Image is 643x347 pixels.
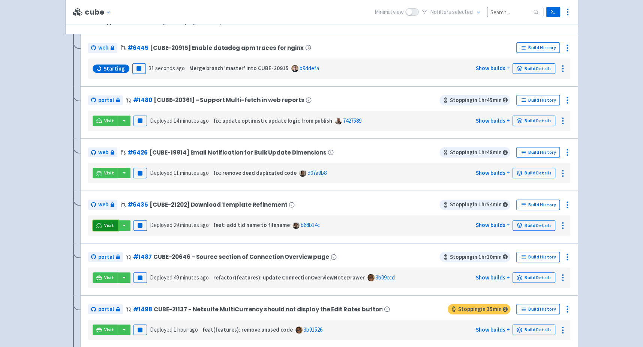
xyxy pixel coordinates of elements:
a: #6435 [127,201,148,209]
a: portal [88,304,123,314]
span: Minimal view [375,8,404,17]
button: cube [85,8,114,17]
a: web [88,200,117,210]
a: web [88,43,117,53]
a: Show builds + [475,117,510,124]
strong: Merge branch 'master' into CUBE-20915 [189,65,289,72]
a: #1480 [133,96,152,104]
a: Build Details [513,63,555,74]
time: 11 minutes ago [174,169,209,176]
span: Visit [104,275,114,281]
span: Visit [104,118,114,124]
span: CUBE-20646 - Source section of Connection Overview page [153,254,329,260]
span: selected [452,8,473,15]
a: Show builds + [475,65,510,72]
a: Build History [516,95,560,105]
time: 31 seconds ago [149,65,185,72]
span: web [98,200,108,209]
button: Pause [133,220,147,231]
a: #6445 [127,44,148,52]
span: [CUBE-19814] Email Notification for Bulk Update Dimensions [149,149,326,156]
span: portal [98,253,114,261]
a: Show builds + [475,274,510,281]
a: Build Details [513,272,555,283]
time: 29 minutes ago [174,221,209,228]
time: 1 hour ago [174,326,198,333]
span: [CUBE-20361] - Support Multi-fetch in web reports [154,97,304,103]
a: Build History [516,42,560,53]
a: Visit [93,272,118,283]
strong: feat(features): remove unused code [202,326,293,333]
strong: fix: remove dead duplicated code [213,169,297,176]
strong: fix: update optimistic update logic from publish [213,117,332,124]
a: Show builds + [475,326,510,333]
a: Build Details [513,116,555,126]
strong: feat: add tld name to filename [213,221,290,228]
span: CUBE-21137 - Netsuite MultiCurrency should not display the Edit Rates button [154,306,382,312]
span: Stopping in 1 hr 54 min [439,200,510,210]
span: Visit [104,222,114,228]
a: Visit [93,324,118,335]
a: 7427589 [343,117,361,124]
input: Search... [487,7,543,17]
span: Stopping in 1 hr 48 min [439,147,510,158]
a: Build Details [513,220,555,231]
button: Pause [133,116,147,126]
a: web [88,147,117,158]
button: Pause [133,168,147,178]
button: Pause [133,272,147,283]
button: Pause [132,63,146,74]
a: Show builds + [475,169,510,176]
a: Terminal [546,7,560,17]
a: Build History [516,304,560,314]
span: Deployed [150,117,209,124]
span: Visit [104,170,114,176]
a: #1487 [133,253,152,261]
span: portal [98,96,114,105]
time: 49 minutes ago [174,274,209,281]
strong: refactor(features): update ConnectionOverviewNoteDrawer [213,274,365,281]
a: #1498 [133,305,152,313]
span: No filter s [430,8,473,17]
a: b9ddefa [300,65,319,72]
a: Build History [516,147,560,158]
span: [CUBE-21202] Download Template Refinement [150,201,287,208]
span: portal [98,305,114,314]
span: Starting [103,65,125,72]
span: web [98,44,108,52]
span: Stopping in 1 hr 10 min [439,252,510,262]
a: portal [88,252,123,262]
a: Build Details [513,168,555,178]
a: Show builds + [475,221,510,228]
a: Build History [516,252,560,262]
button: Pause [133,324,147,335]
a: portal [88,95,123,105]
a: d07a9b8 [307,169,327,176]
a: Build Details [513,324,555,335]
span: Deployed [150,221,209,228]
a: 3b91526 [304,326,322,333]
span: Stopping in 1 hr 45 min [439,95,510,105]
span: Deployed [150,274,209,281]
a: b68b14c [301,221,320,228]
a: Visit [93,116,118,126]
span: Visit [104,327,114,333]
a: Visit [93,220,118,231]
time: 14 minutes ago [174,117,209,124]
a: 3b09ccd [376,274,395,281]
a: Visit [93,168,118,178]
a: #6426 [127,149,148,156]
span: Stopping in 35 min [448,304,510,314]
span: Deployed [150,169,209,176]
span: [CUBE-20915] Enable datadog apm traces for nginx [150,45,304,51]
span: web [98,148,108,157]
span: Deployed [150,326,198,333]
a: Build History [516,200,560,210]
